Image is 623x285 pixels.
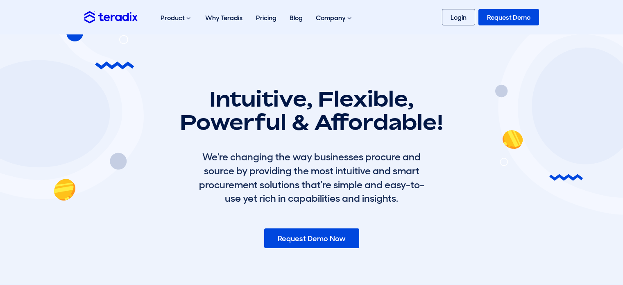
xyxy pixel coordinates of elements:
[249,5,283,31] a: Pricing
[154,5,199,31] div: Product
[197,150,426,205] div: We're changing the way businesses procure and source by providing the most intuitive and smart pr...
[478,9,539,25] a: Request Demo
[84,11,138,23] img: Teradix logo
[175,87,448,134] h1: Intuitive, Flexible, Powerful & Affordable!
[264,228,359,248] a: Request Demo Now
[283,5,309,31] a: Blog
[309,5,360,31] div: Company
[199,5,249,31] a: Why Teradix
[442,9,475,25] a: Login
